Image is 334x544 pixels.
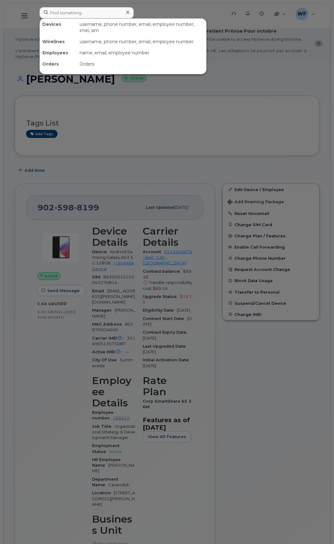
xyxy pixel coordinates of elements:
div: Wirelines [40,36,77,47]
div: Orders [40,58,77,70]
div: username, phone number, email, employee number [77,36,206,47]
div: username, phone number, email, employee number, imei, sim [77,19,206,36]
div: name, email, employee number [77,47,206,58]
div: Devices [40,19,77,36]
div: Employees [40,47,77,58]
div: Orders [77,58,206,70]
